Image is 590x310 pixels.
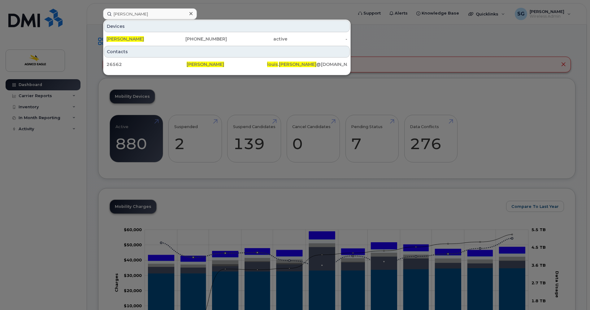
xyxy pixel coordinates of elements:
div: [PHONE_NUMBER] [167,36,227,42]
span: [PERSON_NAME] [187,62,224,67]
span: [PERSON_NAME] [279,62,316,67]
div: Contacts [104,46,350,58]
div: active [227,36,287,42]
div: . @[DOMAIN_NAME] [267,61,347,67]
a: [PERSON_NAME][PHONE_NUMBER]active- [104,33,350,45]
div: 26562 [106,61,187,67]
div: Devices [104,20,350,32]
span: [PERSON_NAME] [106,36,144,42]
a: 26562[PERSON_NAME]louis.[PERSON_NAME]@[DOMAIN_NAME] [104,59,350,70]
span: louis [267,62,278,67]
div: - [287,36,348,42]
